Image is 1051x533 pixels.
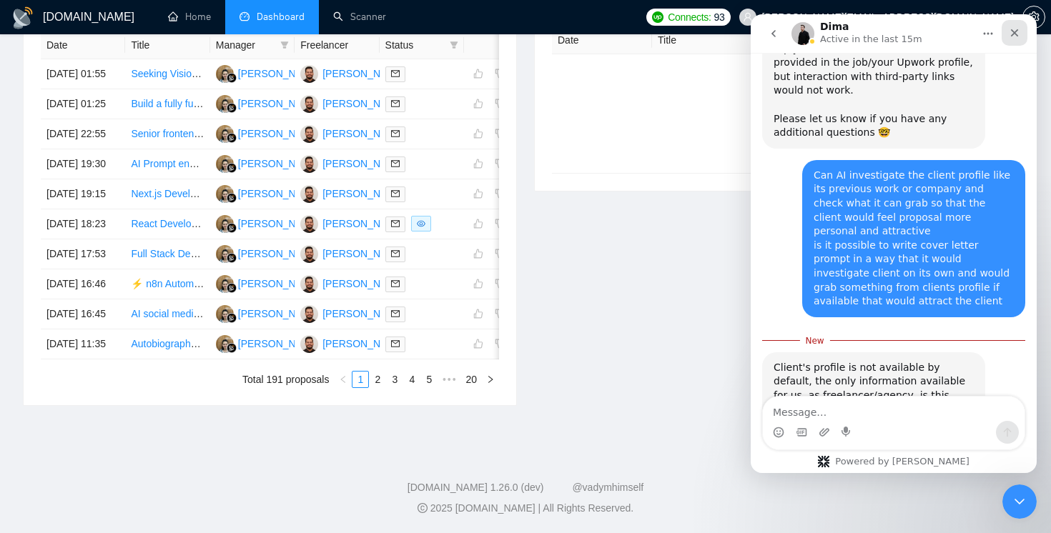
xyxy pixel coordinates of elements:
[125,89,209,119] td: Build a fully functioning fantasy baseball platform
[227,73,237,83] img: gigradar-bm.png
[563,123,999,139] div: No data
[238,306,320,322] div: [PERSON_NAME]
[300,305,318,323] img: AA
[1023,11,1045,23] span: setting
[300,185,318,203] img: AA
[280,41,289,49] span: filter
[300,125,318,143] img: AA
[125,299,209,329] td: AI social media automation
[131,338,297,349] a: Autobiography life story book website
[91,412,102,424] button: Start recording
[41,269,125,299] td: [DATE] 16:46
[322,156,405,171] div: [PERSON_NAME]
[227,103,237,113] img: gigradar-bm.png
[227,193,237,203] img: gigradar-bm.png
[572,482,643,493] a: @vadymhimself
[438,371,460,388] span: •••
[131,278,452,289] a: ⚡ n8n Automation Expert – API & Workflow Integrations (fluent English)
[300,95,318,113] img: AA
[482,371,499,388] button: right
[391,159,400,168] span: mail
[238,246,320,261] div: [PERSON_NAME]
[322,66,405,81] div: [PERSON_NAME]
[11,6,34,29] img: logo
[216,125,234,143] img: ES
[421,372,437,387] a: 5
[216,65,234,83] img: ES
[240,11,250,21] span: dashboard
[391,309,400,318] span: mail
[300,187,405,199] a: AA[PERSON_NAME]
[391,249,400,258] span: mail
[300,157,405,169] a: AA[PERSON_NAME]
[369,371,386,388] li: 2
[238,156,320,171] div: [PERSON_NAME]
[300,67,405,79] a: AA[PERSON_NAME]
[125,329,209,359] td: Autobiography life story book website
[238,126,320,141] div: [PERSON_NAME]
[370,372,385,387] a: 2
[450,41,458,49] span: filter
[1022,11,1045,23] a: setting
[408,482,544,493] a: [DOMAIN_NAME] 1.26.0 (dev)
[391,129,400,138] span: mail
[245,407,268,429] button: Send a message…
[41,299,125,329] td: [DATE] 16:45
[131,218,474,229] a: React Developer for Custom Dashboard Table (Notion-style, using UntitledUI)
[131,308,251,319] a: AI social media automation
[216,127,320,139] a: ES[PERSON_NAME]
[216,245,234,263] img: ES
[216,335,234,353] img: ES
[391,189,400,198] span: mail
[238,216,320,231] div: [PERSON_NAME]
[216,277,320,289] a: ES[PERSON_NAME]
[418,503,428,513] span: copyright
[41,209,125,239] td: [DATE] 18:23
[668,9,711,25] span: Connects:
[322,306,405,322] div: [PERSON_NAME]
[41,31,125,59] th: Date
[391,99,400,108] span: mail
[41,149,125,179] td: [DATE] 19:30
[352,371,369,388] li: 1
[300,215,318,233] img: AA
[216,247,320,259] a: ES[PERSON_NAME]
[125,179,209,209] td: Next.js Developer – Monorepo to Single-App Migration
[125,31,209,59] th: Title
[300,155,318,173] img: AA
[216,307,320,319] a: ES[PERSON_NAME]
[460,371,482,388] li: 20
[552,26,652,54] th: Date
[300,275,318,293] img: AA
[743,12,753,22] span: user
[216,305,234,323] img: ES
[216,215,234,233] img: ES
[714,9,725,25] span: 93
[41,59,125,89] td: [DATE] 01:55
[404,372,420,387] a: 4
[391,339,400,348] span: mail
[216,155,234,173] img: ES
[387,372,403,387] a: 3
[216,337,320,349] a: ES[PERSON_NAME]
[41,119,125,149] td: [DATE] 22:55
[131,128,411,139] a: Senior frontend developer (React-Nextjs) actively using AI tools
[391,279,400,288] span: mail
[385,37,444,53] span: Status
[438,371,460,388] li: Next 5 Pages
[12,382,274,407] textarea: Message…
[125,59,209,89] td: Seeking Visionary CTO to Lead AI SaaS Development
[45,412,56,424] button: Gif picker
[41,329,125,359] td: [DATE] 11:35
[257,11,305,23] span: Dashboard
[322,336,405,352] div: [PERSON_NAME]
[335,371,352,388] button: left
[300,277,405,289] a: AA[PERSON_NAME]
[131,158,515,169] a: AI Prompt engineer for platfrom image to video - single persons and teams are welcom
